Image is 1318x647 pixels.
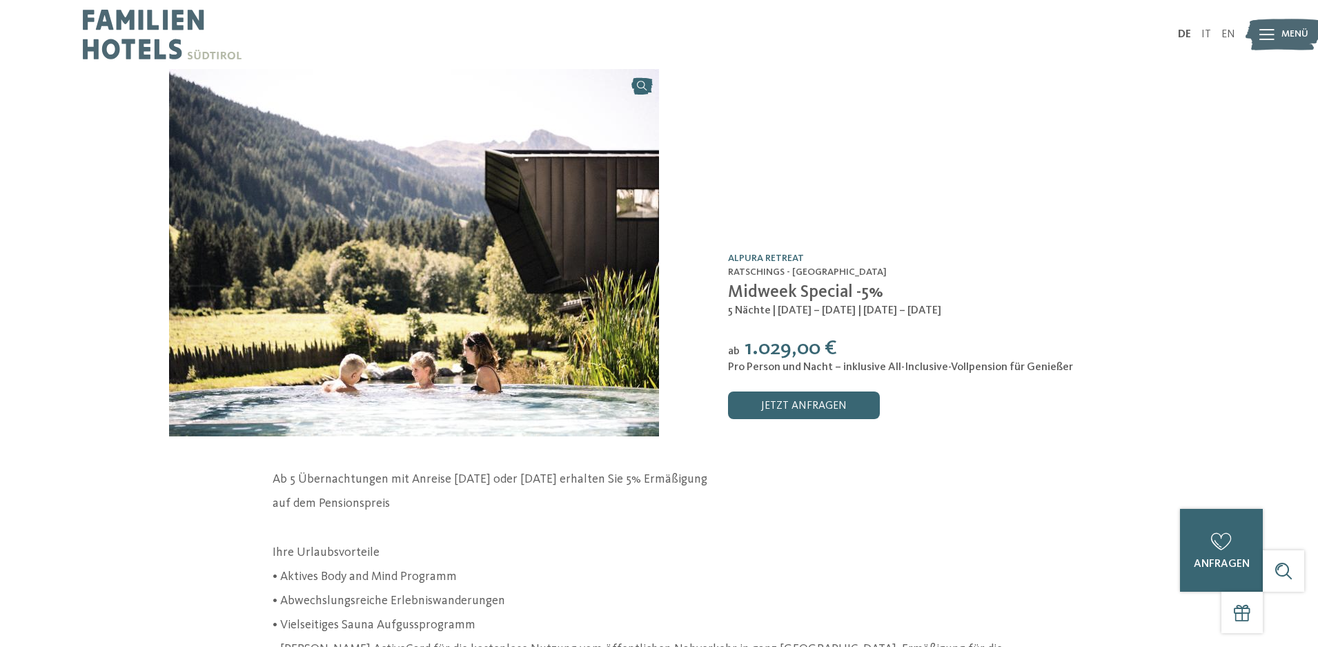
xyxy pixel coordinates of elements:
span: Pro Person und Nacht – inklusive All-Inclusive-Vollpension für Genießer [728,362,1073,373]
span: 1.029,00 € [745,338,837,359]
a: anfragen [1180,509,1263,592]
a: EN [1221,29,1235,40]
p: • Vielseitiges Sauna Aufgussprogramm [273,617,1045,634]
span: Ratschings - [GEOGRAPHIC_DATA] [728,267,887,277]
a: Alpura Retreat [728,253,804,263]
span: 5 Nächte [728,305,771,316]
a: DE [1178,29,1191,40]
a: jetzt anfragen [728,392,880,419]
p: auf dem Pensionspreis [273,495,1045,512]
a: IT [1201,29,1211,40]
span: anfragen [1194,559,1250,570]
span: Menü [1281,28,1308,41]
p: Ab 5 Übernachtungen mit Anreise [DATE] oder [DATE] erhalten Sie 5% Ermäßigung [273,471,1045,488]
span: Midweek Special -5% [728,284,883,301]
p: Ihre Urlaubsvorteile [273,544,1045,561]
img: Midweek Special -5% [169,69,659,436]
span: | [DATE] – [DATE] | [DATE] – [DATE] [772,305,941,316]
p: • Aktives Body and Mind Programm [273,568,1045,586]
span: ab [728,346,740,357]
p: • Abwechslungsreiche Erlebniswanderungen [273,592,1045,610]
